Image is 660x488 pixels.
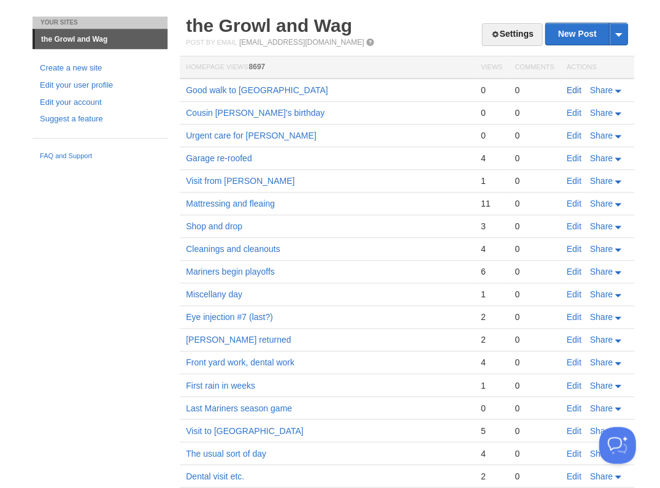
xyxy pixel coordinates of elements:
span: Share [589,425,612,435]
span: Share [589,199,612,208]
div: 0 [515,402,554,413]
a: Dental visit etc. [186,471,244,481]
a: Garage re-roofed [186,153,251,163]
div: 3 [480,221,502,232]
a: Edit your account [40,96,160,109]
div: 4 [480,448,502,459]
div: 0 [515,357,554,368]
a: Cleanings and cleanouts [186,244,280,254]
a: Settings [482,23,542,46]
a: Urgent care for [PERSON_NAME] [186,131,316,140]
a: First rain in weeks [186,380,255,390]
a: Edit [566,471,581,481]
a: Good walk to [GEOGRAPHIC_DATA] [186,85,328,95]
a: Suggest a feature [40,113,160,126]
span: Post by Email [186,39,237,46]
div: 4 [480,153,502,164]
a: [EMAIL_ADDRESS][DOMAIN_NAME] [239,38,364,47]
div: 0 [515,198,554,209]
th: Comments [508,56,560,79]
a: Edit [566,312,581,322]
a: Edit [566,176,581,186]
a: The usual sort of day [186,448,266,458]
a: Edit [566,153,581,163]
div: 0 [480,85,502,96]
div: 4 [480,357,502,368]
a: Mariners begin playoffs [186,267,274,276]
a: Cousin [PERSON_NAME]'s birthday [186,108,324,118]
li: Your Sites [33,17,167,29]
div: 0 [515,311,554,322]
a: Miscellany day [186,289,242,299]
a: Edit [566,335,581,345]
div: 0 [515,334,554,345]
div: 0 [515,425,554,436]
div: 0 [515,153,554,164]
div: 1 [480,379,502,391]
span: Share [589,131,612,140]
div: 0 [515,107,554,118]
a: Visit from [PERSON_NAME] [186,176,294,186]
th: Homepage Views [180,56,474,79]
div: 1 [480,175,502,186]
div: 0 [515,130,554,141]
a: Edit [566,357,581,367]
div: 4 [480,243,502,254]
a: Mattressing and fleaing [186,199,275,208]
span: Share [589,221,612,231]
span: Share [589,153,612,163]
span: Share [589,380,612,390]
a: Eye injection #7 (last?) [186,312,273,322]
div: 0 [515,448,554,459]
div: 0 [480,402,502,413]
a: Edit [566,85,581,95]
span: Share [589,267,612,276]
span: Share [589,403,612,413]
div: 6 [480,266,502,277]
span: Share [589,357,612,367]
iframe: Help Scout Beacon - Open [599,427,635,463]
th: Views [474,56,508,79]
div: 0 [480,130,502,141]
a: Edit [566,244,581,254]
div: 11 [480,198,502,209]
div: 0 [515,221,554,232]
a: Edit [566,403,581,413]
a: Front yard work, dental work [186,357,294,367]
a: Edit [566,448,581,458]
a: Edit [566,199,581,208]
div: 1 [480,289,502,300]
a: Edit [566,267,581,276]
span: Share [589,471,612,481]
a: Shop and drop [186,221,242,231]
span: Share [589,176,612,186]
a: Edit [566,108,581,118]
a: the Growl and Wag [35,29,167,49]
a: Edit [566,221,581,231]
div: 5 [480,425,502,436]
div: 0 [515,175,554,186]
div: 0 [515,243,554,254]
div: 0 [515,289,554,300]
div: 0 [480,107,502,118]
div: 0 [515,470,554,481]
div: 2 [480,311,502,322]
th: Actions [560,56,634,79]
div: 0 [515,379,554,391]
a: FAQ and Support [40,151,160,162]
a: Edit [566,380,581,390]
span: Share [589,108,612,118]
span: Share [589,312,612,322]
span: Share [589,244,612,254]
span: 8697 [248,63,265,71]
a: Create a new site [40,62,160,75]
div: 0 [515,85,554,96]
a: Edit [566,425,581,435]
a: Edit [566,131,581,140]
div: 2 [480,470,502,481]
a: Last Mariners season game [186,403,292,413]
span: Share [589,335,612,345]
a: [PERSON_NAME] returned [186,335,291,345]
a: Edit your user profile [40,79,160,92]
span: Share [589,85,612,95]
